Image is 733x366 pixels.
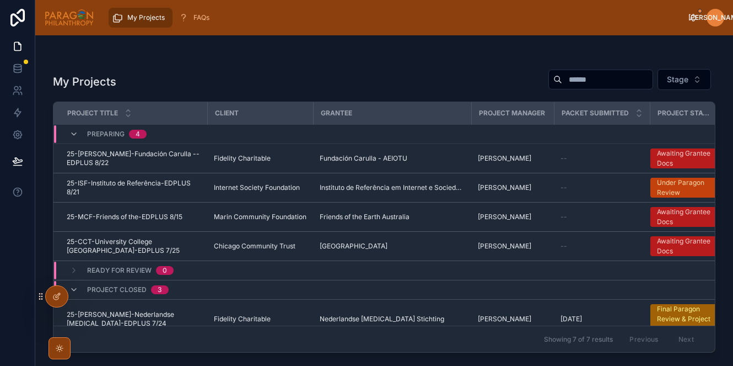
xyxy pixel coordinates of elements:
[87,285,147,294] span: Project Closed
[103,6,689,30] div: scrollable content
[67,213,182,221] span: 25-MCF-Friends of the-EDPLUS 8/15
[136,130,140,139] div: 4
[657,207,713,227] div: Awaiting Grantee Docs
[158,285,162,294] div: 3
[67,310,201,328] a: 25-[PERSON_NAME]-Nederlandse [MEDICAL_DATA]-EDPLUS 7/24
[321,109,352,118] span: Grantee
[560,242,567,251] span: --
[657,304,713,334] div: Final Paragon Review & Project Completion
[562,109,629,118] span: Packet Submitted
[560,154,567,163] span: --
[560,183,643,192] a: --
[560,213,567,221] span: --
[193,13,209,22] span: FAQs
[650,178,719,198] a: Under Paragon Review
[657,69,711,90] button: Select Button
[320,242,387,251] span: [GEOGRAPHIC_DATA]
[560,315,582,323] span: [DATE]
[175,8,217,28] a: FAQs
[650,236,719,256] a: Awaiting Grantee Docs
[214,213,306,221] a: Marin Community Foundation
[320,315,444,323] span: Nederlandse [MEDICAL_DATA] Stichting
[560,183,567,192] span: --
[560,315,643,323] a: [DATE]
[560,213,643,221] a: --
[478,154,547,163] a: [PERSON_NAME]
[478,154,531,163] span: [PERSON_NAME]
[320,315,465,323] a: Nederlandse [MEDICAL_DATA] Stichting
[657,148,713,168] div: Awaiting Grantee Docs
[214,242,295,251] span: Chicago Community Trust
[320,213,465,221] a: Friends of the Earth Australia
[320,154,407,163] span: Fundación Carulla - AEIOTU
[320,154,465,163] a: Fundación Carulla - AEIOTU
[67,179,201,197] a: 25-ISF-Instituto de Referência-EDPLUS 8/21
[650,304,719,334] a: Final Paragon Review & Project Completion
[109,8,173,28] a: My Projects
[214,154,271,163] span: Fidelity Charitable
[657,236,713,256] div: Awaiting Grantee Docs
[478,242,547,251] a: [PERSON_NAME]
[67,237,201,255] a: 25-CCT-University College [GEOGRAPHIC_DATA]-EDPLUS 7/25
[478,315,547,323] a: [PERSON_NAME]
[478,242,531,251] span: [PERSON_NAME]
[478,183,547,192] a: [PERSON_NAME]
[163,266,167,275] div: 0
[67,213,201,221] a: 25-MCF-Friends of the-EDPLUS 8/15
[44,9,94,26] img: App logo
[650,207,719,227] a: Awaiting Grantee Docs
[560,242,643,251] a: --
[67,109,118,118] span: Project Title
[214,315,271,323] span: Fidelity Charitable
[560,154,643,163] a: --
[214,242,306,251] a: Chicago Community Trust
[479,109,545,118] span: Project Manager
[544,335,613,344] span: Showing 7 of 7 results
[53,74,116,89] h1: My Projects
[214,315,306,323] a: Fidelity Charitable
[214,183,300,192] span: Internet Society Foundation
[478,213,547,221] a: [PERSON_NAME]
[320,242,465,251] a: [GEOGRAPHIC_DATA]
[657,109,712,118] span: Project Status
[67,150,201,167] a: 25-[PERSON_NAME]-Fundación Carulla --EDPLUS 8/22
[667,74,688,85] span: Stage
[87,130,125,139] span: Preparing
[478,213,531,221] span: [PERSON_NAME]
[214,154,306,163] a: Fidelity Charitable
[127,13,165,22] span: My Projects
[657,178,713,198] div: Under Paragon Review
[87,266,152,275] span: Ready for review
[320,183,465,192] a: Instituto de Referência em Internet e Sociedade
[478,183,531,192] span: [PERSON_NAME]
[320,213,409,221] span: Friends of the Earth Australia
[650,148,719,168] a: Awaiting Grantee Docs
[478,315,531,323] span: [PERSON_NAME]
[214,183,306,192] a: Internet Society Foundation
[215,109,239,118] span: Client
